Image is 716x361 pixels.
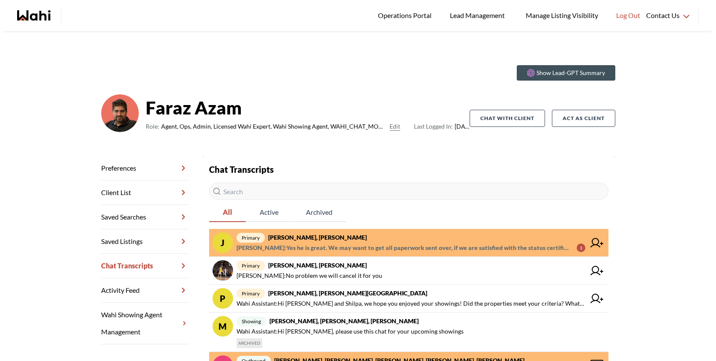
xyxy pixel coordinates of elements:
strong: Faraz Azam [146,95,470,120]
span: primary [237,261,265,271]
span: [PERSON_NAME] : No problem we will cancel it for you [237,271,382,281]
button: Archived [292,203,346,222]
span: All [209,203,246,221]
button: Edit [389,121,400,132]
span: Last Logged In: [414,123,453,130]
strong: [PERSON_NAME], [PERSON_NAME] [268,262,367,269]
strong: [PERSON_NAME], [PERSON_NAME] [268,234,367,241]
button: Active [246,203,292,222]
a: primary[PERSON_NAME], [PERSON_NAME][PERSON_NAME]:No problem we will cancel it for you [209,257,608,285]
span: Operations Portal [378,10,434,21]
button: Act as Client [552,110,615,127]
span: primary [237,233,265,243]
a: Preferences [101,156,189,180]
button: All [209,203,246,222]
p: Show Lead-GPT Summary [536,69,605,77]
a: Chat Transcripts [101,254,189,278]
div: M [213,316,233,337]
span: Archived [292,203,346,221]
a: Jprimary[PERSON_NAME], [PERSON_NAME][PERSON_NAME]:Yes he is great. We may want to get all paperwo... [209,229,608,257]
strong: Chat Transcripts [209,164,274,174]
span: Lead Management [450,10,508,21]
span: Log Out [616,10,640,21]
span: showing [237,316,266,326]
a: Saved Searches [101,205,189,229]
a: Client List [101,180,189,205]
span: Wahi Assistant : Hi [PERSON_NAME] and Shilpa, we hope you enjoyed your showings! Did the properti... [237,298,585,309]
div: P [213,288,233,309]
div: J [213,232,233,253]
a: Activity Feed [101,278,189,303]
strong: [PERSON_NAME], [PERSON_NAME][GEOGRAPHIC_DATA] [268,289,427,297]
span: Manage Listing Visibility [523,10,601,21]
a: Wahi Showing Agent Management [101,303,189,344]
span: [DATE] [414,121,469,132]
span: Agent, Ops, Admin, Licensed Wahi Expert, Wahi Showing Agent, WAHI_CHAT_MODERATOR [161,121,386,132]
a: Pprimary[PERSON_NAME], [PERSON_NAME][GEOGRAPHIC_DATA]Wahi Assistant:Hi [PERSON_NAME] and Shilpa, ... [209,285,608,313]
img: d03c15c2156146a3.png [101,94,139,132]
a: Mshowing[PERSON_NAME], [PERSON_NAME], [PERSON_NAME]Wahi Assistant:Hi [PERSON_NAME], please use th... [209,313,608,352]
button: Chat with client [470,110,545,127]
a: Saved Listings [101,229,189,254]
span: [PERSON_NAME] : Yes he is great. We may want to get all paperwork sent over, if we are satisfied ... [237,243,570,253]
strong: [PERSON_NAME], [PERSON_NAME], [PERSON_NAME] [270,317,419,325]
input: Search [209,183,608,200]
span: ARCHIVED [237,338,262,348]
div: 3 [577,244,585,252]
span: Role: [146,121,159,132]
img: chat avatar [213,260,233,281]
a: Wahi homepage [17,10,51,21]
span: Active [246,203,292,221]
button: Show Lead-GPT Summary [517,65,615,81]
span: Wahi Assistant : Hi [PERSON_NAME], please use this chat for your upcoming showings [237,326,464,337]
span: primary [237,289,265,298]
